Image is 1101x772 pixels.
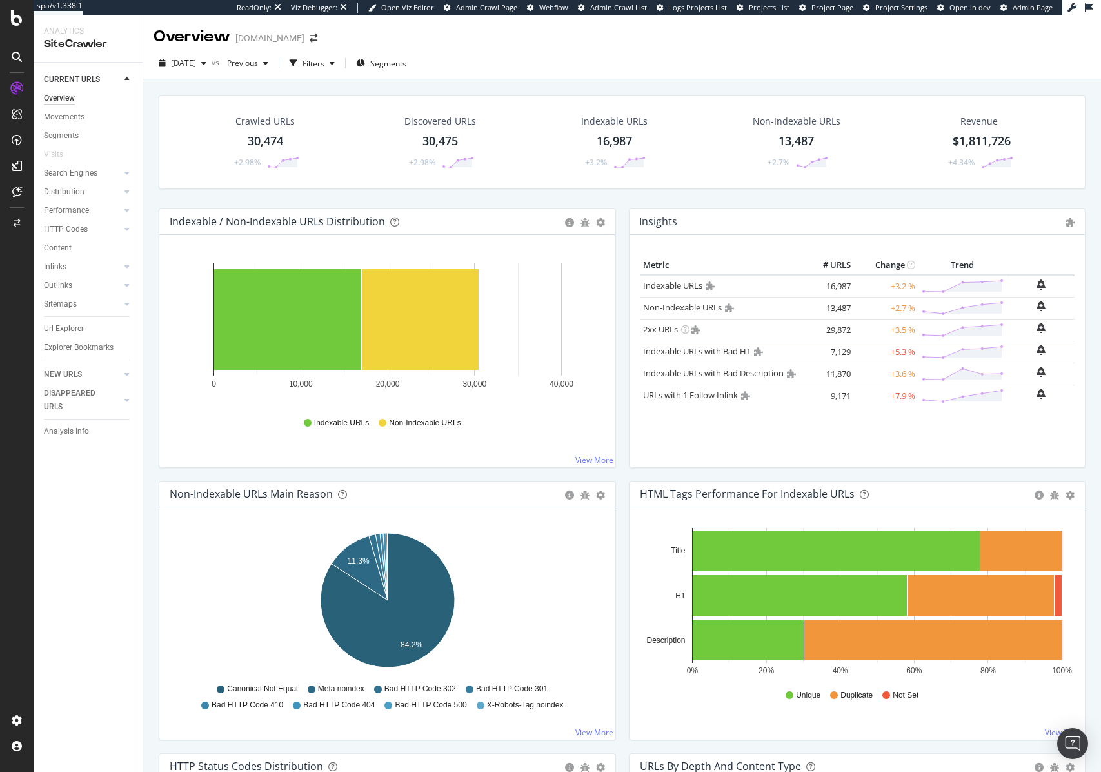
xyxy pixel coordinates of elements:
[1050,491,1059,500] div: bug
[741,391,750,400] i: Admin
[1066,763,1075,772] div: gear
[980,666,995,675] text: 80%
[875,3,927,12] span: Project Settings
[590,3,647,12] span: Admin Crawl List
[44,368,82,381] div: NEW URLS
[802,319,854,341] td: 29,872
[44,387,121,414] a: DISAPPEARED URLS
[248,133,283,150] div: 30,474
[596,763,605,772] div: gear
[44,241,72,255] div: Content
[1045,727,1083,738] a: View More
[170,256,605,405] svg: A chart.
[686,666,698,675] text: 0%
[1013,3,1053,12] span: Admin Page
[303,700,375,711] span: Bad HTTP Code 404
[314,418,369,429] span: Indexable URLs
[578,3,647,13] a: Admin Crawl List
[796,690,820,701] span: Unique
[643,323,678,335] a: 2xx URLs
[44,387,109,414] div: DISAPPEARED URLS
[462,380,486,389] text: 30,000
[759,666,774,675] text: 20%
[960,115,998,128] span: Revenue
[565,218,574,227] div: circle-info
[284,53,340,74] button: Filters
[1066,491,1075,500] div: gear
[44,322,134,336] a: Url Explorer
[580,218,590,227] div: bug
[854,297,918,319] td: +2.7 %
[802,256,854,275] th: # URLS
[227,684,297,695] span: Canonical Not Equal
[1050,763,1059,772] div: bug
[802,385,854,407] td: 9,171
[370,58,406,69] span: Segments
[840,690,873,701] span: Duplicate
[643,279,702,291] a: Indexable URLs
[802,275,854,298] td: 16,987
[832,666,848,675] text: 40%
[787,369,796,378] i: Admin
[44,223,88,236] div: HTTP Codes
[639,213,677,230] h4: Insights
[44,341,134,354] a: Explorer Bookmarks
[44,73,100,86] div: CURRENT URLS
[318,684,364,695] span: Meta noindex
[487,700,564,711] span: X-Robots-Tag noindex
[348,556,370,565] text: 11.3%
[44,223,121,236] a: HTTP Codes
[918,256,1007,275] th: Trend
[170,215,385,228] div: Indexable / Non-Indexable URLs Distribution
[585,157,607,168] div: +3.2%
[395,700,466,711] span: Bad HTTP Code 500
[550,380,573,389] text: 40,000
[44,298,121,311] a: Sitemaps
[565,763,574,772] div: circle-info
[706,281,715,290] i: Admin
[1057,728,1088,759] div: Open Intercom Messenger
[671,546,686,555] text: Title
[212,700,283,711] span: Bad HTTP Code 410
[749,3,789,12] span: Projects List
[657,3,727,13] a: Logs Projects List
[799,3,853,13] a: Project Page
[170,528,605,678] svg: A chart.
[643,345,751,357] a: Indexable URLs with Bad H1
[154,26,230,48] div: Overview
[949,3,991,12] span: Open in dev
[854,363,918,385] td: +3.6 %
[44,341,114,354] div: Explorer Bookmarks
[753,115,840,128] div: Non-Indexable URLs
[1066,218,1075,227] i: Admin
[854,341,918,363] td: +5.3 %
[1037,279,1046,290] div: bell-plus
[811,3,853,12] span: Project Page
[691,325,700,334] i: Admin
[802,363,854,385] td: 11,870
[854,275,918,298] td: +3.2 %
[44,368,121,381] a: NEW URLS
[44,129,134,143] a: Segments
[643,367,784,379] a: Indexable URLs with Bad Description
[401,640,422,649] text: 84.2%
[44,167,121,180] a: Search Engines
[289,380,313,389] text: 10,000
[409,157,435,168] div: +2.98%
[643,389,738,401] a: URLs with 1 Follow Inlink
[854,385,918,407] td: +7.9 %
[539,3,568,12] span: Webflow
[854,319,918,341] td: +3.5 %
[212,380,216,389] text: 0
[1052,666,1072,675] text: 100%
[1035,763,1044,772] div: circle-info
[575,454,613,465] a: View More
[565,491,574,500] div: circle-info
[527,3,568,13] a: Webflow
[384,684,456,695] span: Bad HTTP Code 302
[456,3,517,12] span: Admin Crawl Page
[580,763,590,772] div: bug
[404,115,476,128] div: Discovered URLs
